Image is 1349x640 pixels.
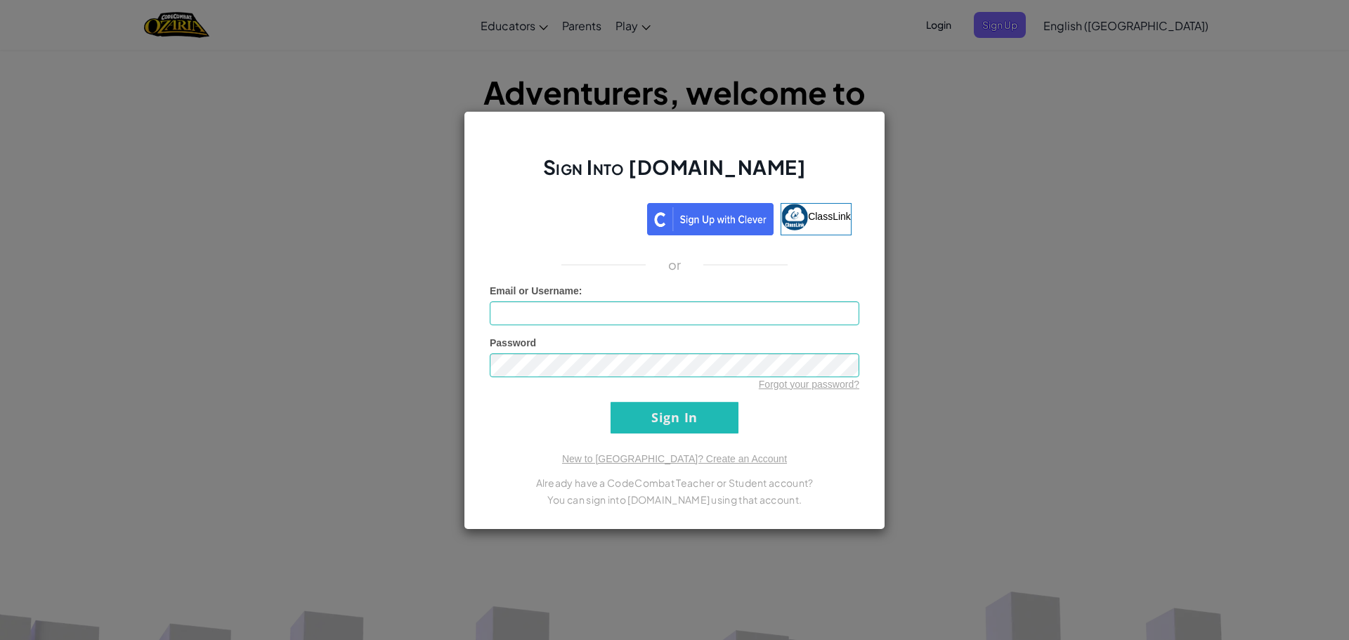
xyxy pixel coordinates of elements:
p: or [668,256,682,273]
p: Already have a CodeCombat Teacher or Student account? [490,474,859,491]
span: Password [490,337,536,348]
input: Sign In [611,402,738,433]
a: New to [GEOGRAPHIC_DATA]? Create an Account [562,453,787,464]
a: Forgot your password? [759,379,859,390]
span: ClassLink [808,210,851,221]
p: You can sign into [DOMAIN_NAME] using that account. [490,491,859,508]
img: clever_sso_button@2x.png [647,203,774,235]
img: classlink-logo-small.png [781,204,808,230]
span: Email or Username [490,285,579,296]
iframe: Sign in with Google Button [490,202,647,233]
label: : [490,284,582,298]
h2: Sign Into [DOMAIN_NAME] [490,154,859,195]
